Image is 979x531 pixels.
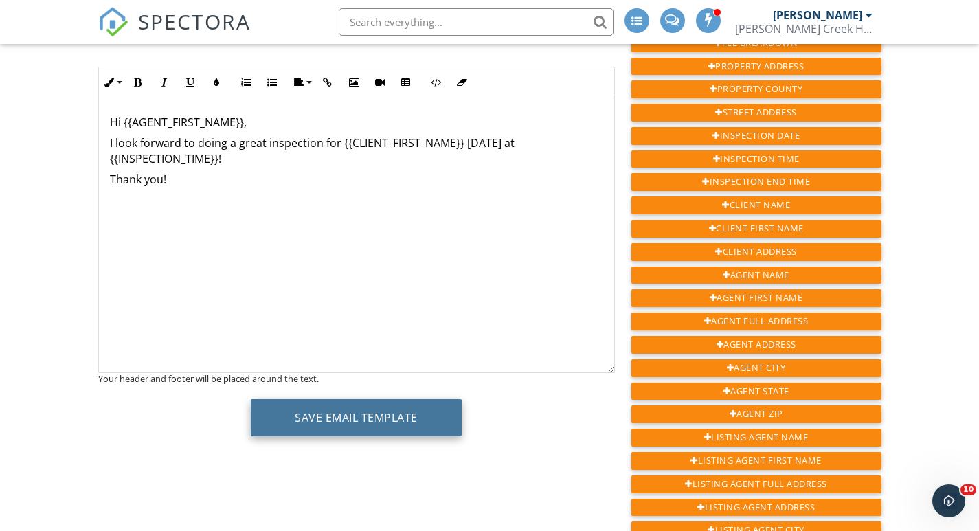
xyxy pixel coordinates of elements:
div: Agent First Name [631,289,881,307]
div: Client Address [631,243,881,261]
button: Ordered List [233,69,259,95]
div: Your header and footer will be placed around the text. [98,373,615,384]
div: Listing Agent Address [631,499,881,517]
button: Insert Table [393,69,419,95]
div: Client Name [631,196,881,214]
button: Save Email Template [251,399,462,436]
span: SPECTORA [138,7,251,36]
button: Clear Formatting [449,69,475,95]
div: Property County [631,80,881,98]
div: Listing Agent Full Address [631,475,881,493]
iframe: Intercom live chat [932,484,965,517]
div: [PERSON_NAME] [773,8,862,22]
div: Agent Full Address [631,313,881,330]
p: Thank you! [110,172,603,187]
button: Code View [423,69,449,95]
div: Agent City [631,359,881,377]
span: 10 [960,484,976,495]
div: Listing Agent First Name [631,452,881,470]
button: Italic (Ctrl+I) [151,69,177,95]
div: Agent State [631,383,881,400]
div: Inspection Date [631,127,881,145]
div: Street Address [631,104,881,122]
button: Inline Style [99,69,125,95]
div: Inspection Time [631,150,881,168]
a: SPECTORA [98,19,251,47]
button: Insert Video [367,69,393,95]
p: I look forward to doing a great inspection for {{CLIENT_FIRST_NAME}} [DATE] at {{INSPECTION_TIME}}! [110,135,603,166]
div: Agent Address [631,336,881,354]
button: Colors [203,69,229,95]
div: Client First Name [631,220,881,238]
button: Bold (Ctrl+B) [125,69,151,95]
p: Hi {{AGENT_FIRST_NAME}}, [110,115,603,130]
img: The Best Home Inspection Software - Spectora [98,7,128,37]
div: Agent Name [631,267,881,284]
div: Inspection End Time [631,173,881,191]
input: Search everything... [339,8,614,36]
div: Property Address [631,58,881,76]
div: Agent Zip [631,405,881,423]
button: Insert Image (Ctrl+P) [341,69,367,95]
div: Listing Agent Name [631,429,881,447]
div: Sledge Creek Home Services LLC [735,22,873,36]
button: Underline (Ctrl+U) [177,69,203,95]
